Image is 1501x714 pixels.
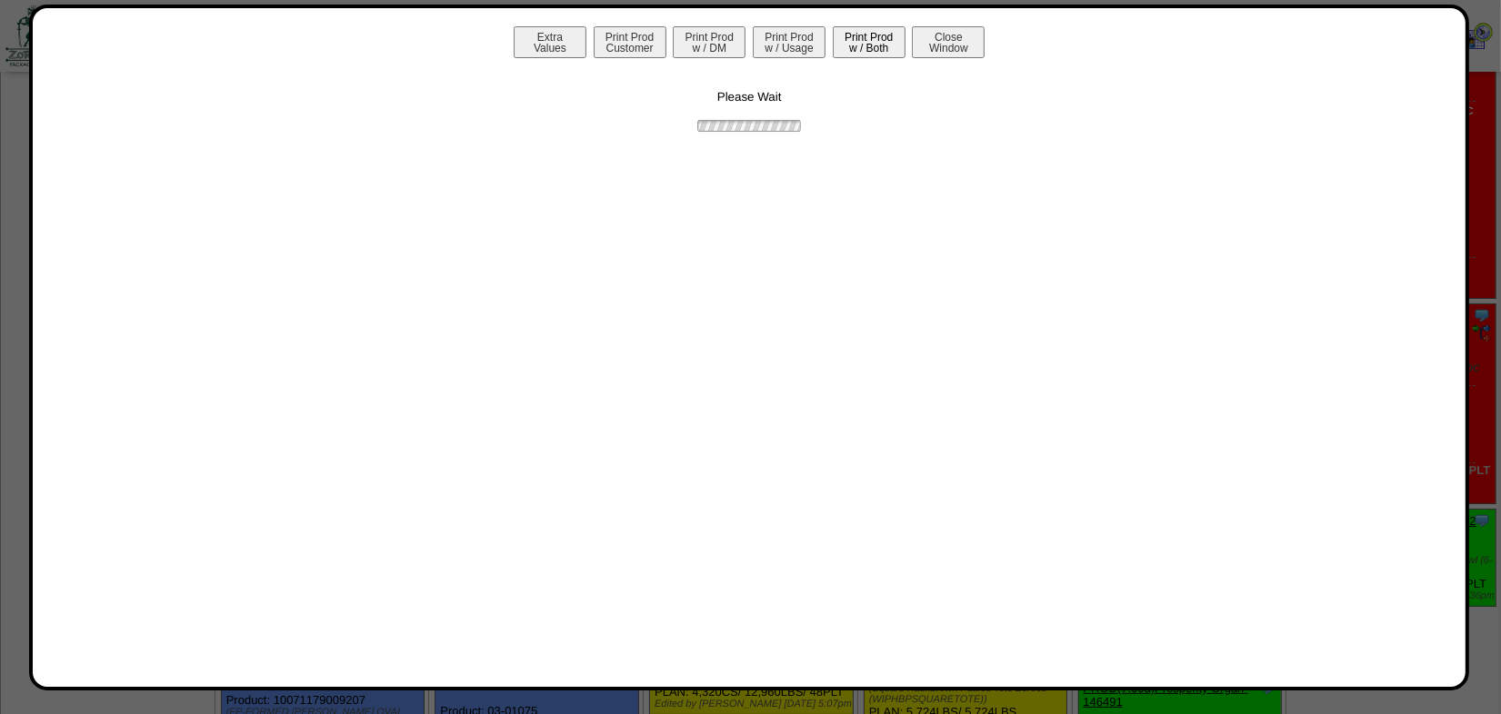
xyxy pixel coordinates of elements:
button: Print Prodw / Usage [753,26,826,58]
img: ajax-loader.gif [695,117,804,134]
button: ExtraValues [514,26,586,58]
a: CloseWindow [910,41,986,55]
button: Print Prodw / DM [673,26,745,58]
button: Print ProdCustomer [594,26,666,58]
button: CloseWindow [912,26,985,58]
div: Please Wait [51,63,1446,134]
button: Print Prodw / Both [833,26,906,58]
